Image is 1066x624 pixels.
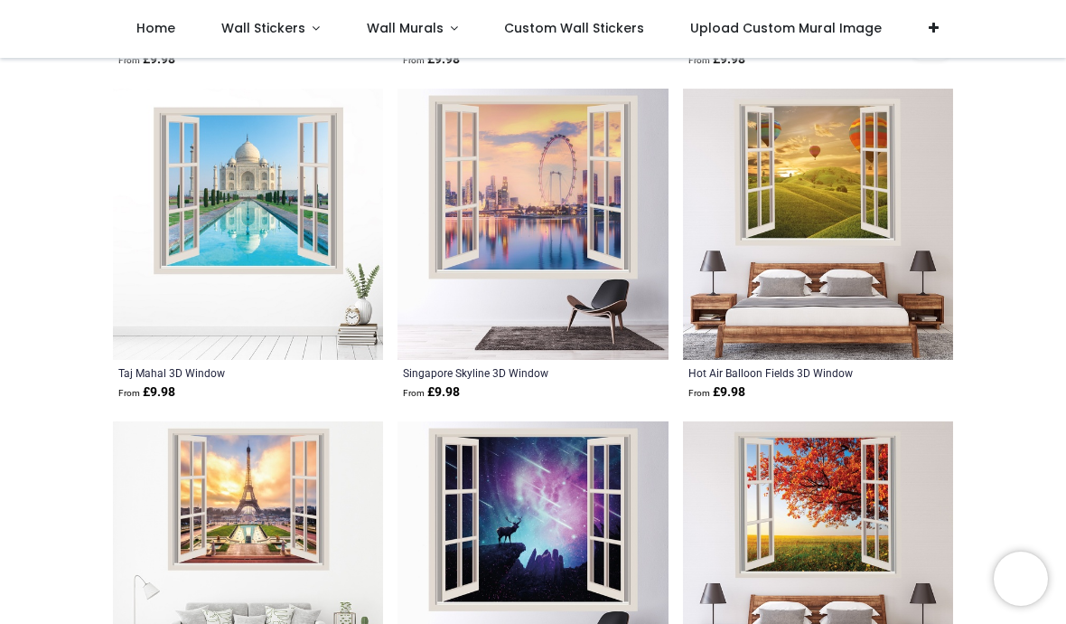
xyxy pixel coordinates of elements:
span: From [118,388,140,398]
strong: £ 9.98 [688,383,745,402]
strong: £ 9.98 [403,51,460,69]
span: From [403,55,425,65]
a: Hot Air Balloon Fields 3D Window [688,365,896,380]
strong: £ 9.98 [118,51,175,69]
img: Taj Mahal 3D Window Wall Sticker [113,89,383,359]
a: Taj Mahal 3D Window [118,365,326,380]
img: Singapore Skyline 3D Window Wall Sticker [397,89,668,359]
span: From [688,388,710,398]
span: Wall Murals [367,19,444,37]
span: From [403,388,425,398]
span: From [118,55,140,65]
strong: £ 9.98 [403,383,460,402]
span: Wall Stickers [221,19,305,37]
span: Custom Wall Stickers [504,19,644,37]
strong: £ 9.98 [688,51,745,69]
strong: £ 9.98 [118,383,175,402]
span: Upload Custom Mural Image [690,19,882,37]
a: Singapore Skyline 3D Window [403,365,611,380]
img: Hot Air Balloon Fields 3D Window Wall Sticker [683,89,953,359]
span: Home [136,19,175,37]
iframe: Brevo live chat [994,552,1048,606]
span: From [688,55,710,65]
